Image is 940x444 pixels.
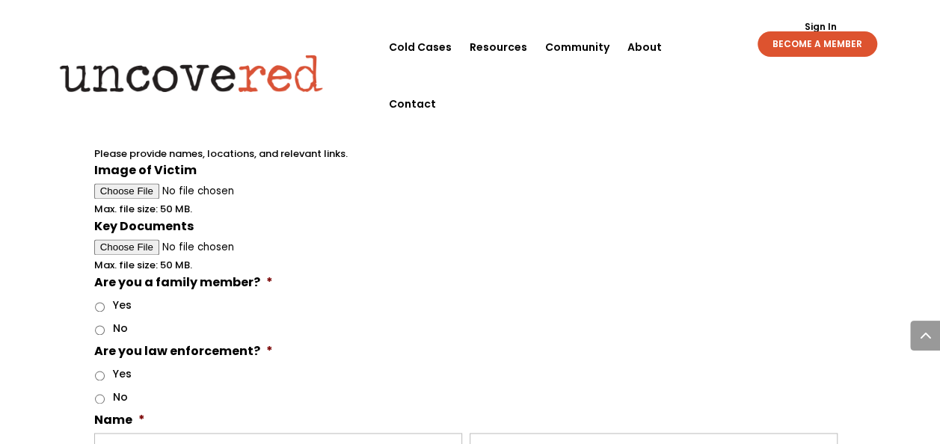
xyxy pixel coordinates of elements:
label: No [113,389,128,405]
label: Image of Victim [94,163,197,179]
a: BECOME A MEMBER [758,31,877,57]
label: Yes [113,366,132,382]
label: No [113,321,128,336]
label: Are you law enforcement? [94,344,273,360]
a: Community [545,19,609,75]
a: Contact [389,75,436,132]
a: Resources [470,19,527,75]
span: Max. file size: 50 MB. [94,190,204,216]
div: Please provide names, locations, and relevant links. [94,135,835,161]
label: Yes [113,297,132,313]
label: Key Documents [94,219,194,235]
span: Max. file size: 50 MB. [94,246,204,272]
label: Name [94,413,145,428]
label: Are you a family member? [94,275,273,291]
img: Uncovered logo [47,44,335,102]
a: Sign In [796,22,844,31]
a: About [627,19,662,75]
a: Cold Cases [389,19,452,75]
